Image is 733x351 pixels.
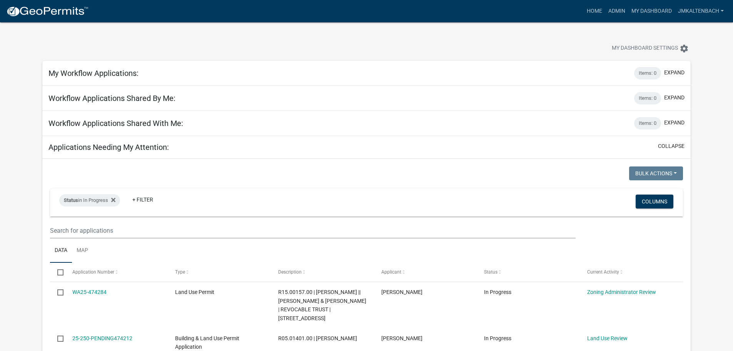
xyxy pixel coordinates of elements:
button: expand [664,119,685,127]
a: Data [50,238,72,263]
div: Items: 0 [634,92,661,104]
span: My Dashboard Settings [612,44,678,53]
a: 25-250-PENDING474212 [72,335,132,341]
span: Applicant [381,269,401,275]
datatable-header-cell: Status [477,263,580,281]
button: expand [664,69,685,77]
datatable-header-cell: Description [271,263,374,281]
span: Status [64,197,78,203]
span: R05.01401.00 | BRYANT L DICK [278,335,357,341]
datatable-header-cell: Current Activity [580,263,683,281]
span: Bert Lichen [381,289,422,295]
h5: Workflow Applications Shared With Me: [48,119,183,128]
datatable-header-cell: Applicant [374,263,477,281]
div: Items: 0 [634,67,661,79]
span: Current Activity [587,269,619,275]
button: My Dashboard Settingssettings [606,41,695,56]
div: Items: 0 [634,117,661,129]
input: Search for applications [50,223,575,238]
datatable-header-cell: Type [168,263,271,281]
h5: Applications Needing My Attention: [48,143,169,152]
span: Description [278,269,302,275]
span: Type [175,269,185,275]
span: Bryant Dick [381,335,422,341]
a: Home [584,4,605,18]
span: Building & Land Use Permit Application [175,335,239,350]
span: In Progress [484,335,511,341]
a: Zoning Administrator Review [587,289,656,295]
a: Admin [605,4,628,18]
span: Land Use Permit [175,289,214,295]
a: Map [72,238,93,263]
h5: My Workflow Applications: [48,69,139,78]
i: settings [680,44,689,53]
a: WA25-474284 [72,289,107,295]
button: collapse [658,142,685,150]
a: My Dashboard [628,4,675,18]
datatable-header-cell: Application Number [65,263,168,281]
a: Land Use Review [587,335,628,341]
span: In Progress [484,289,511,295]
span: Status [484,269,498,275]
button: Bulk Actions [629,166,683,180]
a: + Filter [126,193,159,207]
datatable-header-cell: Select [50,263,65,281]
span: Application Number [72,269,114,275]
span: R15.00157.00 | BRYTON MILLER || WILLIAM J & BONNIE M MCMILLIN | REVOCABLE TRUST | 59751 HIGHWAY 42 [278,289,366,321]
div: in In Progress [59,194,120,207]
h5: Workflow Applications Shared By Me: [48,94,175,103]
a: jmkaltenbach [675,4,727,18]
button: Columns [636,195,673,208]
button: expand [664,94,685,102]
